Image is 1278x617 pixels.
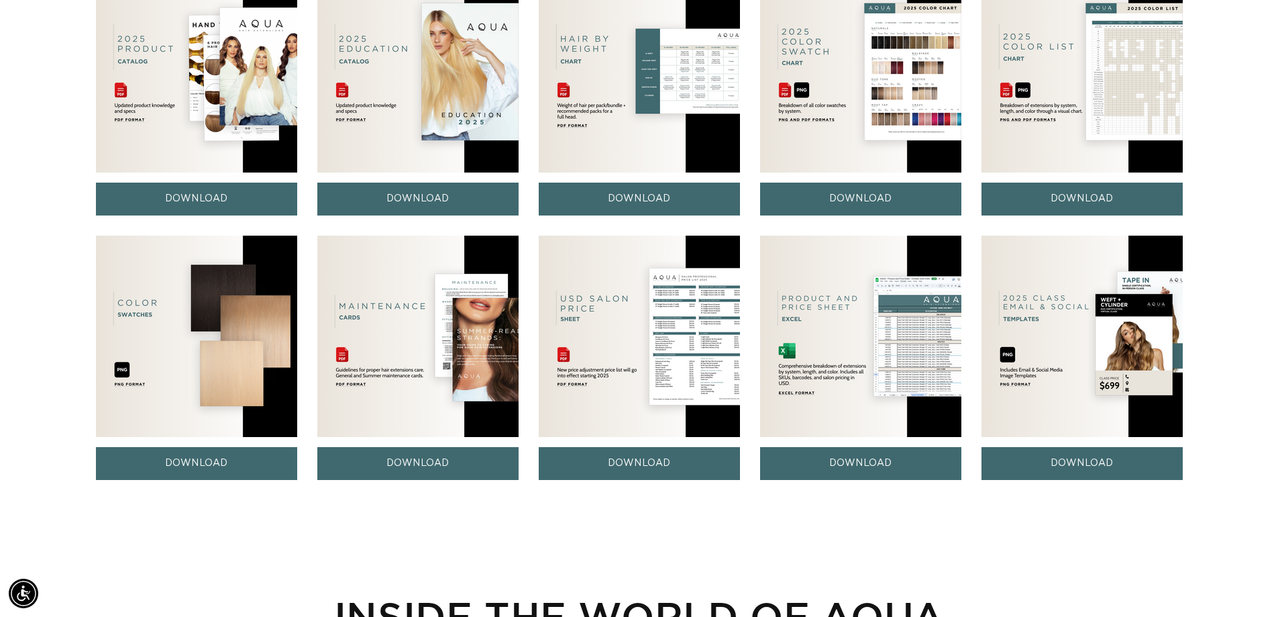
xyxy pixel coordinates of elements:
a: DOWNLOAD [539,447,740,480]
a: DOWNLOAD [96,447,297,480]
a: DOWNLOAD [539,183,740,216]
a: DOWNLOAD [96,183,297,216]
a: DOWNLOAD [981,183,1183,216]
a: DOWNLOAD [317,183,519,216]
a: DOWNLOAD [317,447,519,480]
a: DOWNLOAD [981,447,1183,480]
div: Accessibility Menu [9,579,38,608]
iframe: Chat Widget [1211,553,1278,617]
a: DOWNLOAD [760,183,961,216]
a: DOWNLOAD [760,447,961,480]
